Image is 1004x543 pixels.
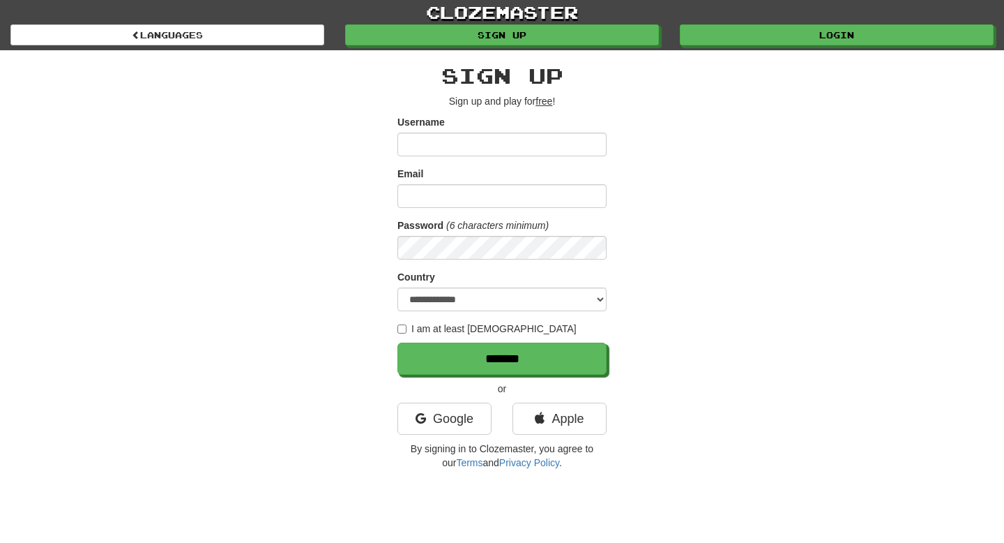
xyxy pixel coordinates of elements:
[397,442,607,470] p: By signing in to Clozemaster, you agree to our and .
[397,64,607,87] h2: Sign up
[456,457,482,468] a: Terms
[345,24,659,45] a: Sign up
[10,24,324,45] a: Languages
[397,167,423,181] label: Email
[397,270,435,284] label: Country
[397,325,406,334] input: I am at least [DEMOGRAPHIC_DATA]
[499,457,559,468] a: Privacy Policy
[397,403,492,435] a: Google
[397,94,607,108] p: Sign up and play for !
[397,322,577,336] label: I am at least [DEMOGRAPHIC_DATA]
[680,24,994,45] a: Login
[446,220,549,231] em: (6 characters minimum)
[512,403,607,435] a: Apple
[397,382,607,396] p: or
[397,218,443,232] label: Password
[535,96,552,107] u: free
[397,115,445,129] label: Username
